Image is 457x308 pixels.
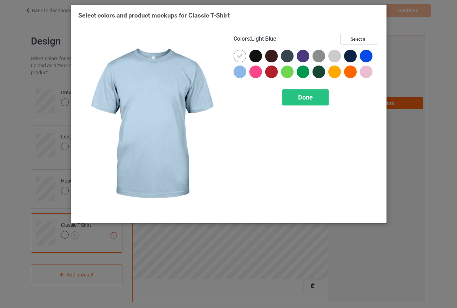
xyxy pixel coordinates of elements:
span: Colors [234,35,250,42]
span: Done [298,94,313,101]
h4: : [234,35,276,43]
img: regular.jpg [78,34,224,215]
button: Select all [340,34,378,45]
img: heather_texture.png [312,50,325,62]
span: Light Blue [251,35,276,42]
span: Select colors and product mockups for Classic T-Shirt [78,12,230,19]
